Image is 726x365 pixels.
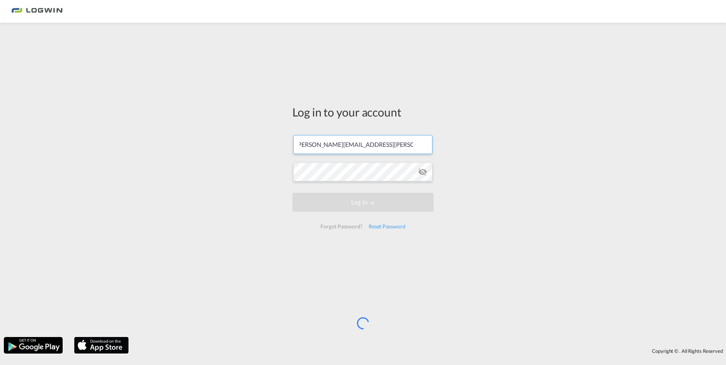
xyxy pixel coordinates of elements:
[11,3,63,20] img: bc73a0e0d8c111efacd525e4c8ad7d32.png
[292,193,434,212] button: LOGIN
[292,104,434,120] div: Log in to your account
[133,345,726,357] div: Copyright © . All Rights Reserved
[293,135,432,154] input: Enter email/phone number
[366,220,409,233] div: Reset Password
[3,336,63,354] img: google.png
[317,220,365,233] div: Forgot Password?
[73,336,129,354] img: apple.png
[418,167,427,176] md-icon: icon-eye-off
